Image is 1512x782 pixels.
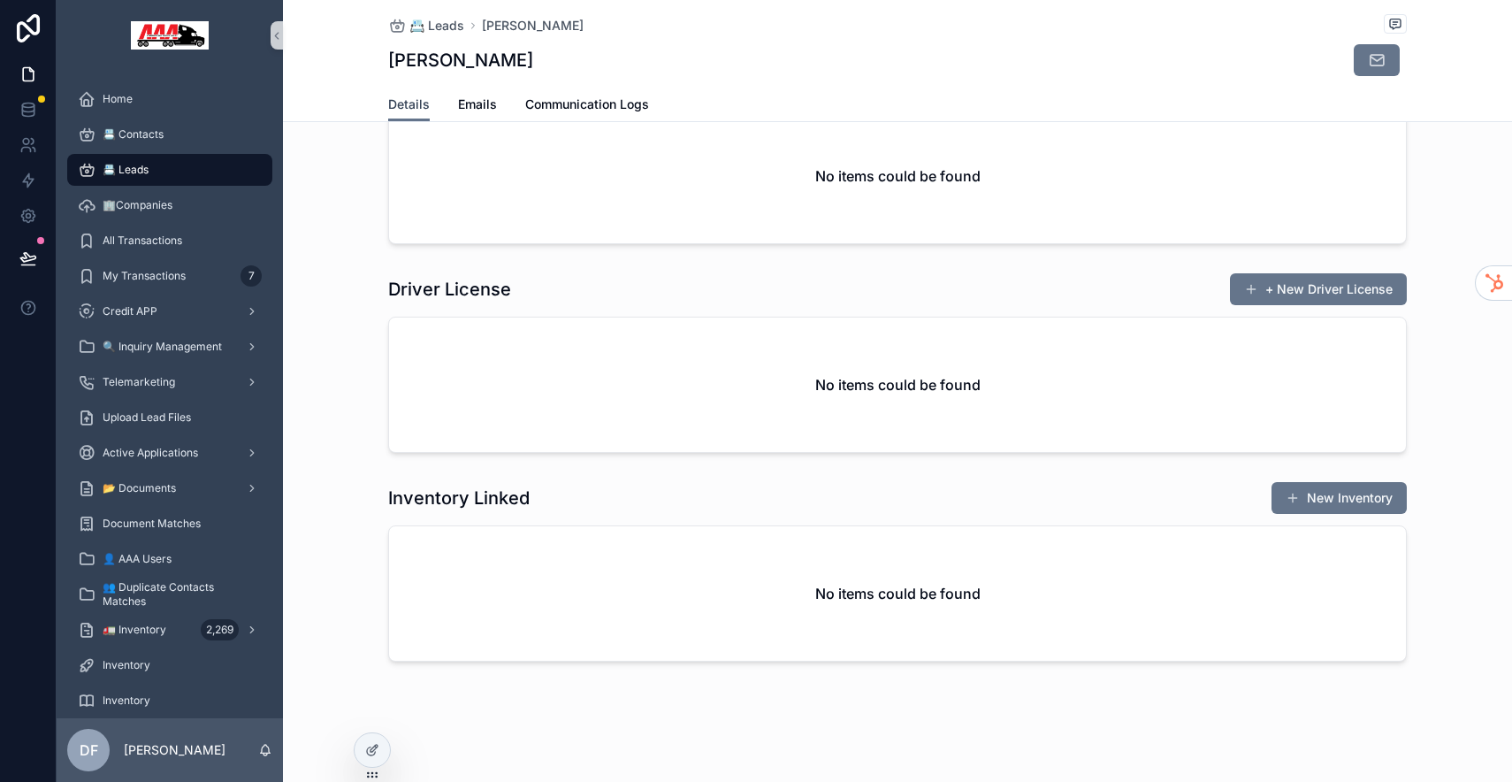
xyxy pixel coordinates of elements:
span: My Transactions [103,269,186,283]
a: Emails [458,88,497,124]
span: Document Matches [103,517,201,531]
a: Active Applications [67,437,272,469]
p: [PERSON_NAME] [124,741,225,759]
span: Telemarketing [103,375,175,389]
h1: Inventory Linked [388,486,530,510]
a: 🚛 Inventory2,269 [67,614,272,646]
span: 📂 Documents [103,481,176,495]
span: Inventory [103,658,150,672]
span: Active Applications [103,446,198,460]
a: My Transactions7 [67,260,272,292]
img: App logo [131,21,209,50]
a: 👥 Duplicate Contacts Matches [67,579,272,610]
span: 🚛 Inventory [103,623,166,637]
span: Home [103,92,133,106]
h1: Driver License [388,277,511,302]
span: Communication Logs [525,96,649,113]
span: 📇 Contacts [103,127,164,142]
span: Upload Lead Files [103,410,191,425]
a: Inventory [67,685,272,717]
button: + New Driver License [1230,273,1407,305]
a: Telemarketing [67,366,272,398]
h2: No items could be found [815,583,981,604]
a: Details [388,88,430,122]
a: All Transactions [67,225,272,257]
a: 🏢Companies [67,189,272,221]
button: New Inventory [1271,482,1407,514]
a: Home [67,83,272,115]
a: 📂 Documents [67,472,272,504]
span: 🔍 Inquiry Management [103,340,222,354]
span: DF [80,740,98,761]
a: 🔍 Inquiry Management [67,331,272,363]
span: Inventory [103,694,150,708]
a: Communication Logs [525,88,649,124]
div: 7 [241,265,262,287]
h1: [PERSON_NAME] [388,48,533,73]
a: [PERSON_NAME] [482,17,584,34]
a: 📇 Leads [388,17,464,34]
span: Details [388,96,430,113]
div: scrollable content [57,71,283,718]
a: 👤 AAA Users [67,543,272,575]
span: 👥 Duplicate Contacts Matches [103,580,255,609]
a: 📇 Leads [67,154,272,186]
span: 📇 Leads [409,17,464,34]
span: 📇 Leads [103,163,149,177]
a: Document Matches [67,508,272,540]
span: Emails [458,96,497,113]
h2: No items could be found [815,165,981,187]
a: 📇 Contacts [67,119,272,150]
div: 2,269 [201,619,239,640]
h2: No items could be found [815,374,981,395]
span: 🏢Companies [103,198,172,212]
span: Credit APP [103,304,157,318]
a: Upload Lead Files [67,402,272,433]
a: Inventory [67,649,272,681]
span: All Transactions [103,234,182,248]
a: Credit APP [67,295,272,327]
span: 👤 AAA Users [103,552,172,566]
